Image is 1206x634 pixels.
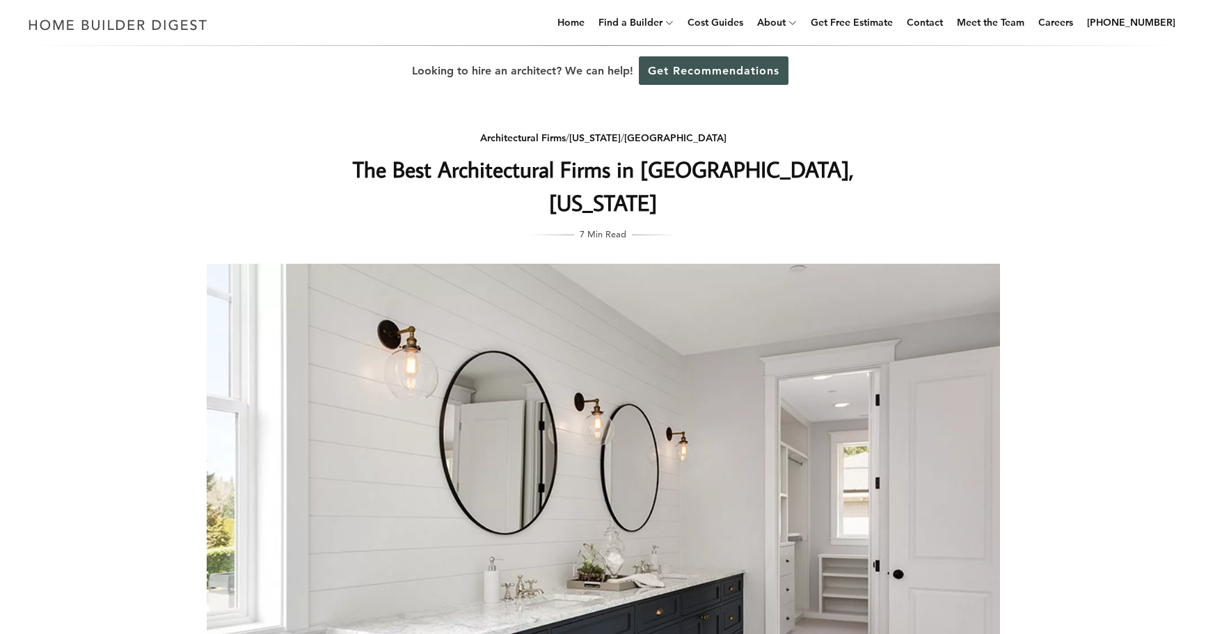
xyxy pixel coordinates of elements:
[480,132,566,144] a: Architectural Firms
[569,132,621,144] a: [US_STATE]
[326,129,881,147] div: / /
[639,56,788,85] a: Get Recommendations
[624,132,727,144] a: [GEOGRAPHIC_DATA]
[22,11,214,38] img: Home Builder Digest
[580,226,626,241] span: 7 Min Read
[326,152,881,219] h1: The Best Architectural Firms in [GEOGRAPHIC_DATA], [US_STATE]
